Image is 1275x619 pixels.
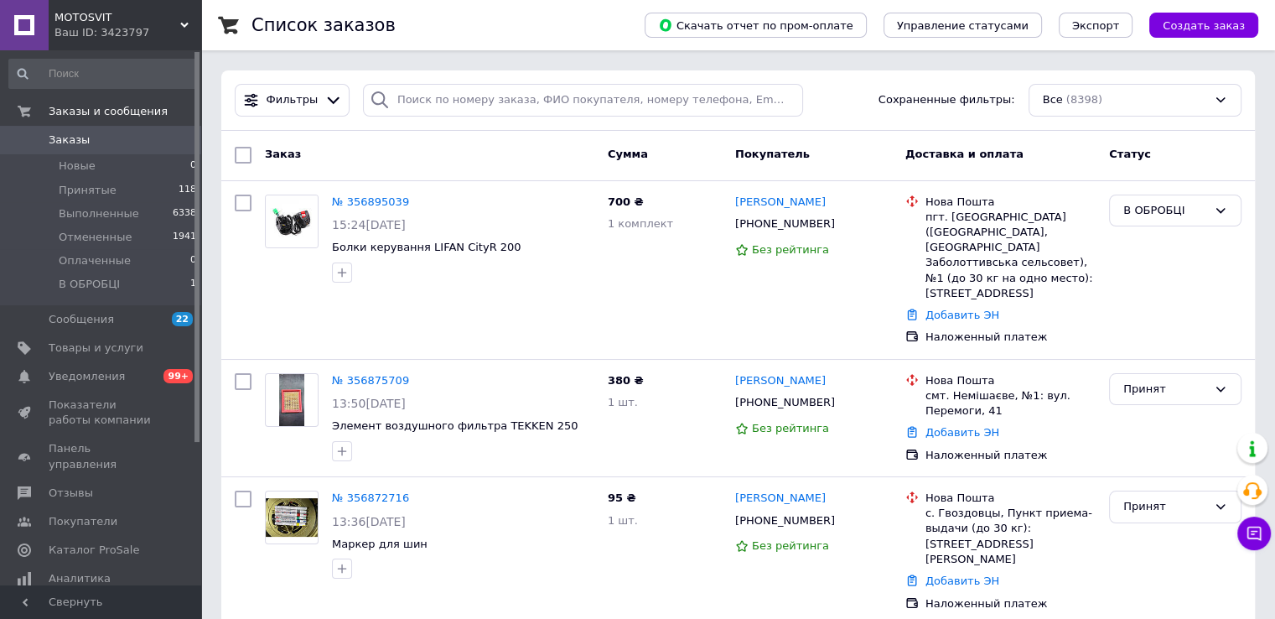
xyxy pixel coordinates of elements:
span: Скачать отчет по пром-оплате [658,18,853,33]
span: Фильтры [267,92,319,108]
div: [PHONE_NUMBER] [732,213,838,235]
button: Управление статусами [884,13,1042,38]
a: Создать заказ [1132,18,1258,31]
span: 118 [179,183,196,198]
span: Выполненные [59,206,139,221]
div: Наложенный платеж [925,596,1096,611]
span: Заказ [265,148,301,160]
button: Скачать отчет по пром-оплате [645,13,867,38]
a: [PERSON_NAME] [735,491,826,507]
span: 13:36[DATE] [332,515,406,528]
a: Добавить ЭН [925,309,999,321]
span: MOTOSVIT [54,10,180,25]
a: № 356872716 [332,492,409,504]
span: Сумма [608,148,648,160]
span: 13:50[DATE] [332,397,406,410]
span: 95 ₴ [608,492,636,504]
div: [PHONE_NUMBER] [732,510,838,532]
span: Экспорт [1072,19,1119,32]
div: Нова Пошта [925,195,1096,210]
img: Фото товару [266,195,318,247]
span: Новые [59,159,96,174]
a: Фото товару [265,195,319,248]
input: Поиск [8,59,198,89]
span: Товары и услуги [49,341,143,356]
span: 0 [190,253,196,268]
button: Экспорт [1059,13,1132,38]
div: Нова Пошта [925,373,1096,388]
span: Все [1043,92,1063,108]
div: [PHONE_NUMBER] [732,392,838,414]
span: Заказы [49,133,90,148]
span: Оплаченные [59,253,131,268]
span: Создать заказ [1163,19,1245,32]
span: Без рейтинга [752,243,829,256]
span: Покупатели [49,514,117,529]
div: В ОБРОБЦІ [1123,202,1207,220]
a: Фото товару [265,373,319,427]
span: 700 ₴ [608,195,644,208]
div: пгт. [GEOGRAPHIC_DATA] ([GEOGRAPHIC_DATA], [GEOGRAPHIC_DATA] Заболоттивська сельсовет), №1 (до 30... [925,210,1096,301]
a: Элемент воздушного фильтра TEKKEN 250 [332,419,578,432]
span: В ОБРОБЦІ [59,277,120,292]
div: Наложенный платеж [925,448,1096,463]
a: Добавить ЭН [925,426,999,439]
span: 15:24[DATE] [332,218,406,231]
div: Принят [1123,498,1207,516]
div: Принят [1123,381,1207,398]
div: Наложенный платеж [925,330,1096,345]
a: Болки керування LIFAN CityR 200 [332,241,521,253]
span: 0 [190,159,196,174]
input: Поиск по номеру заказа, ФИО покупателя, номеру телефона, Email, номеру накладной [363,84,803,117]
span: Покупатель [735,148,810,160]
a: № 356875709 [332,374,409,387]
div: Нова Пошта [925,491,1096,506]
a: № 356895039 [332,195,409,208]
span: Без рейтинга [752,422,829,434]
span: 1 шт. [608,396,638,408]
span: Показатели работы компании [49,398,155,428]
span: Аналитика [49,571,111,586]
span: Управление статусами [897,19,1029,32]
span: Отзывы [49,486,93,501]
span: 1 [190,277,196,292]
h1: Список заказов [251,15,396,35]
span: Заказы и сообщения [49,104,168,119]
img: Фото товару [266,498,318,538]
span: 99+ [163,369,193,383]
span: Принятые [59,183,117,198]
span: Сообщения [49,312,114,327]
span: 380 ₴ [608,374,644,387]
span: 6338 [173,206,196,221]
div: Ваш ID: 3423797 [54,25,201,40]
button: Чат с покупателем [1237,517,1271,550]
span: Панель управления [49,441,155,471]
span: Отмененные [59,230,132,245]
a: Маркер для шин [332,538,428,550]
a: [PERSON_NAME] [735,373,826,389]
span: Сохраненные фильтры: [879,92,1015,108]
div: с. Гвоздовцы, Пункт приема-выдачи (до 30 кг): [STREET_ADDRESS][PERSON_NAME] [925,506,1096,567]
span: 1 шт. [608,514,638,527]
span: Статус [1109,148,1151,160]
span: 1 комплект [608,217,673,230]
span: 22 [172,312,193,326]
span: 1941 [173,230,196,245]
span: Уведомления [49,369,125,384]
a: Фото товару [265,491,319,544]
span: Каталог ProSale [49,543,139,558]
img: Фото товару [279,374,304,426]
div: смт. Немішаєве, №1: вул. Перемоги, 41 [925,388,1096,419]
span: (8398) [1066,93,1102,106]
a: Добавить ЭН [925,575,999,587]
span: Без рейтинга [752,539,829,552]
button: Создать заказ [1149,13,1258,38]
a: [PERSON_NAME] [735,195,826,211]
span: Доставка и оплата [905,148,1024,160]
